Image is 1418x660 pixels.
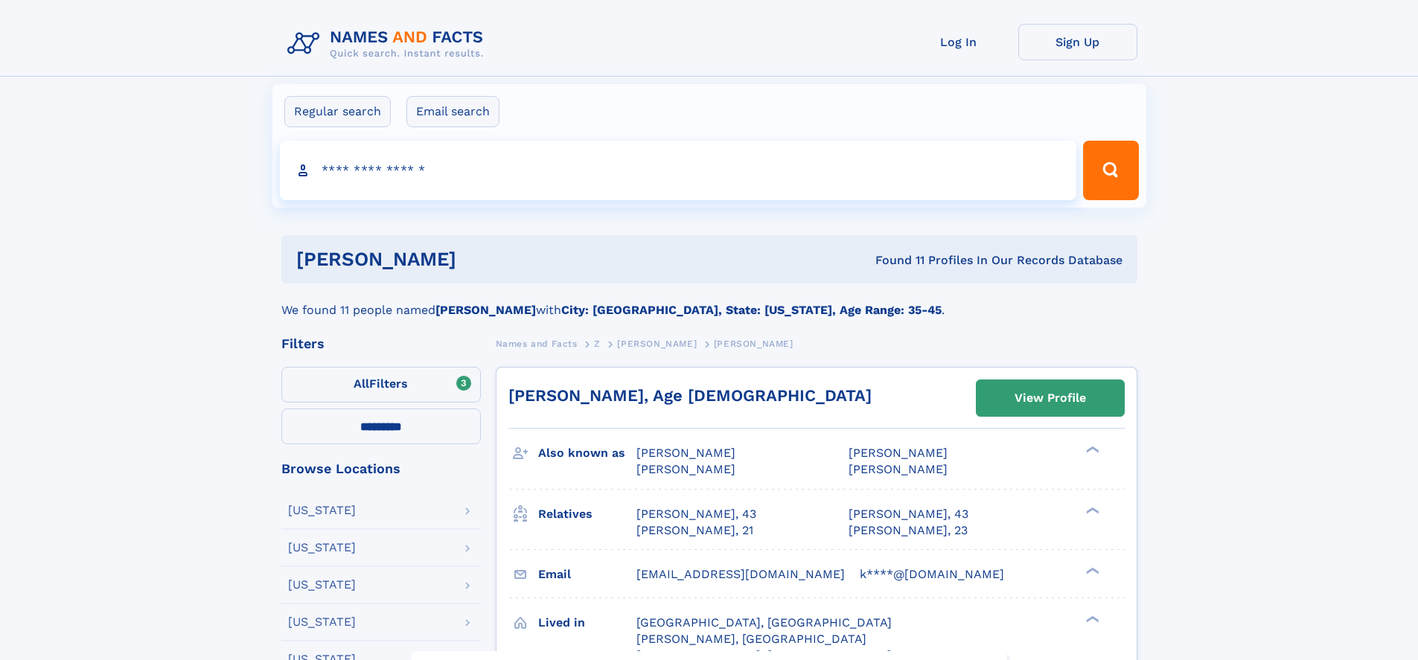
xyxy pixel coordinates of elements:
[636,632,866,646] span: [PERSON_NAME], [GEOGRAPHIC_DATA]
[561,303,942,317] b: City: [GEOGRAPHIC_DATA], State: [US_STATE], Age Range: 35-45
[281,462,481,475] div: Browse Locations
[288,579,356,591] div: [US_STATE]
[636,506,756,522] a: [PERSON_NAME], 43
[496,334,578,353] a: Names and Facts
[849,506,968,522] a: [PERSON_NAME], 43
[354,377,369,391] span: All
[508,386,872,405] a: [PERSON_NAME], Age [DEMOGRAPHIC_DATA]
[538,502,636,527] h3: Relatives
[1083,141,1138,200] button: Search Button
[617,339,697,349] span: [PERSON_NAME]
[281,283,1137,319] div: We found 11 people named with .
[1082,614,1100,624] div: ❯
[594,334,601,353] a: Z
[435,303,536,317] b: [PERSON_NAME]
[288,504,356,516] div: [US_STATE]
[1082,505,1100,515] div: ❯
[714,339,793,349] span: [PERSON_NAME]
[288,616,356,628] div: [US_STATE]
[849,522,968,539] a: [PERSON_NAME], 23
[281,367,481,403] label: Filters
[849,446,948,460] span: [PERSON_NAME]
[617,334,697,353] a: [PERSON_NAME]
[406,96,499,127] label: Email search
[538,562,636,587] h3: Email
[636,522,753,539] a: [PERSON_NAME], 21
[849,462,948,476] span: [PERSON_NAME]
[1015,381,1086,415] div: View Profile
[538,440,636,466] h3: Also known as
[281,337,481,350] div: Filters
[288,542,356,554] div: [US_STATE]
[977,380,1124,416] a: View Profile
[1082,566,1100,575] div: ❯
[899,24,1018,60] a: Log In
[636,615,892,629] span: [GEOGRAPHIC_DATA], [GEOGRAPHIC_DATA]
[1018,24,1137,60] a: Sign Up
[636,567,845,581] span: [EMAIL_ADDRESS][DOMAIN_NAME]
[280,141,1077,200] input: search input
[538,610,636,635] h3: Lived in
[594,339,601,349] span: Z
[1082,445,1100,455] div: ❯
[636,446,735,460] span: [PERSON_NAME]
[665,252,1122,269] div: Found 11 Profiles In Our Records Database
[636,462,735,476] span: [PERSON_NAME]
[281,24,496,64] img: Logo Names and Facts
[284,96,391,127] label: Regular search
[296,250,666,269] h1: [PERSON_NAME]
